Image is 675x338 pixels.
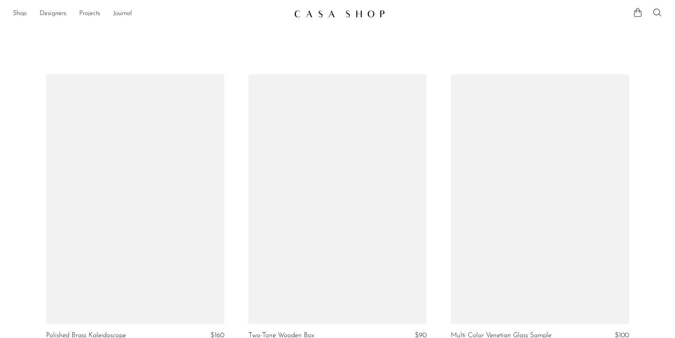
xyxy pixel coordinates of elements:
[113,8,132,19] a: Journal
[13,8,27,19] a: Shop
[79,8,100,19] a: Projects
[13,7,288,21] ul: NEW HEADER MENU
[13,7,288,21] nav: Desktop navigation
[40,8,66,19] a: Designers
